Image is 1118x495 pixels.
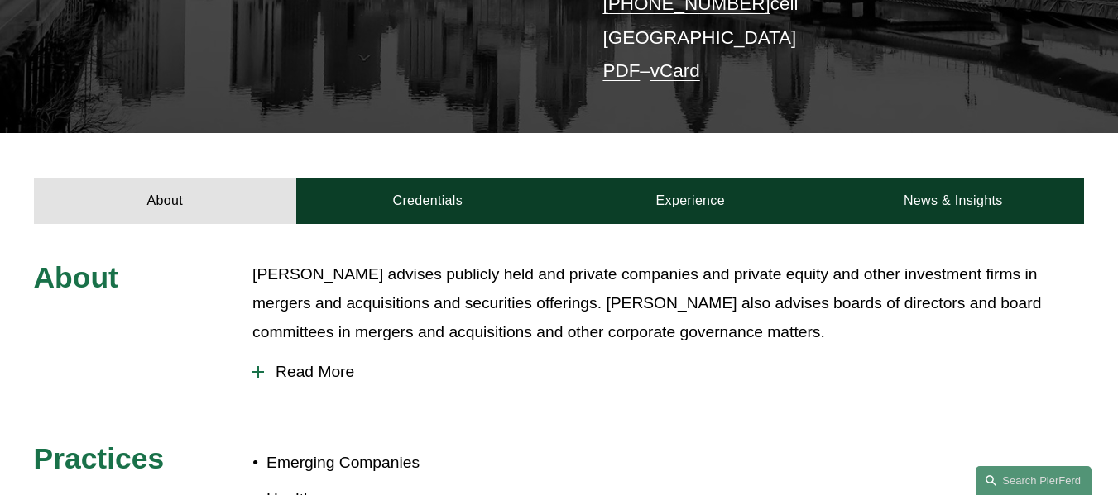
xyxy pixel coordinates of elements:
button: Read More [252,350,1084,393]
a: vCard [650,60,700,81]
a: Experience [559,178,822,224]
p: Emerging Companies [266,449,559,478]
span: About [34,261,118,294]
a: News & Insights [822,178,1085,224]
a: Credentials [296,178,559,224]
a: PDF [602,60,640,81]
p: [PERSON_NAME] advises publicly held and private companies and private equity and other investment... [252,260,1084,346]
span: Read More [264,363,1084,381]
span: Practices [34,442,165,475]
a: Search this site [976,466,1092,495]
a: About [34,178,296,224]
